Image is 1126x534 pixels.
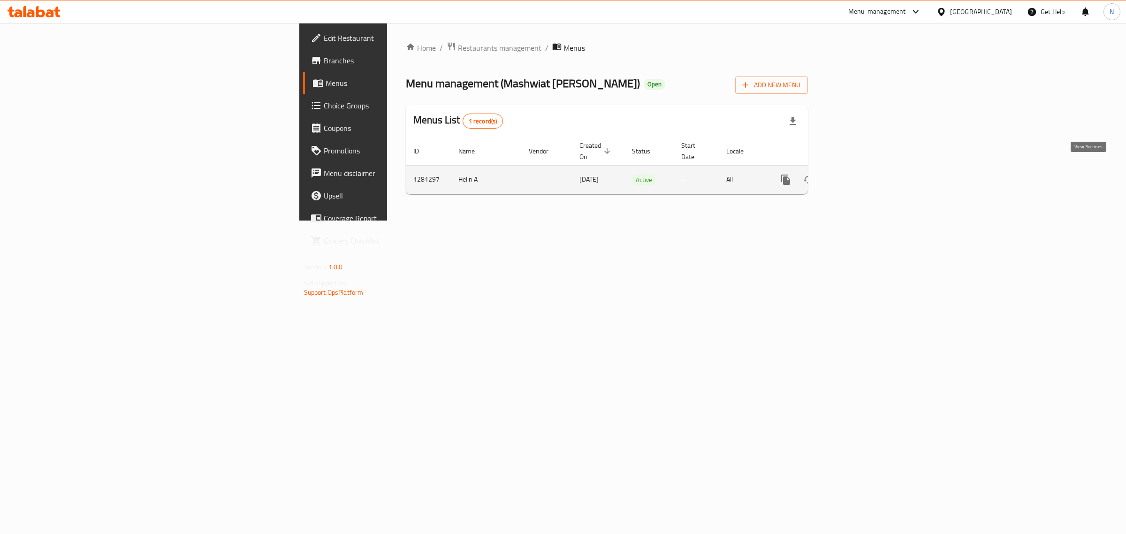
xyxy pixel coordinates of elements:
span: Coupons [324,122,480,134]
span: ID [413,145,431,157]
span: Open [644,80,665,88]
td: All [719,165,767,194]
span: Name [458,145,487,157]
a: Edit Restaurant [303,27,487,49]
span: N [1110,7,1114,17]
a: Grocery Checklist [303,229,487,252]
span: [DATE] [579,173,599,185]
span: Branches [324,55,480,66]
div: Menu-management [848,6,906,17]
span: Menu disclaimer [324,168,480,179]
a: Upsell [303,184,487,207]
span: Coverage Report [324,213,480,224]
button: Add New Menu [735,76,808,94]
span: Start Date [681,140,708,162]
table: enhanced table [406,137,872,194]
a: Support.OpsPlatform [304,286,364,298]
div: Open [644,79,665,90]
span: Active [632,175,656,185]
span: 1.0.0 [328,261,343,273]
span: Restaurants management [458,42,541,53]
span: Created On [579,140,613,162]
div: Total records count [463,114,503,129]
li: / [545,42,548,53]
span: Edit Restaurant [324,32,480,44]
span: 1 record(s) [463,117,503,126]
a: Restaurants management [447,42,541,54]
span: Menus [326,77,480,89]
button: Change Status [797,168,820,191]
div: [GEOGRAPHIC_DATA] [950,7,1012,17]
th: Actions [767,137,872,166]
button: more [775,168,797,191]
a: Menu disclaimer [303,162,487,184]
h2: Menus List [413,113,503,129]
span: Get support on: [304,277,347,289]
td: - [674,165,719,194]
a: Menus [303,72,487,94]
a: Promotions [303,139,487,162]
span: Promotions [324,145,480,156]
span: Grocery Checklist [324,235,480,246]
span: Version: [304,261,327,273]
span: Add New Menu [743,79,800,91]
span: Upsell [324,190,480,201]
a: Coverage Report [303,207,487,229]
a: Choice Groups [303,94,487,117]
nav: breadcrumb [406,42,808,54]
span: Menus [563,42,585,53]
a: Coupons [303,117,487,139]
span: Locale [726,145,756,157]
span: Status [632,145,662,157]
span: Vendor [529,145,561,157]
span: Choice Groups [324,100,480,111]
span: Menu management ( Mashwiat [PERSON_NAME] ) [406,73,640,94]
a: Branches [303,49,487,72]
div: Export file [782,110,804,132]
